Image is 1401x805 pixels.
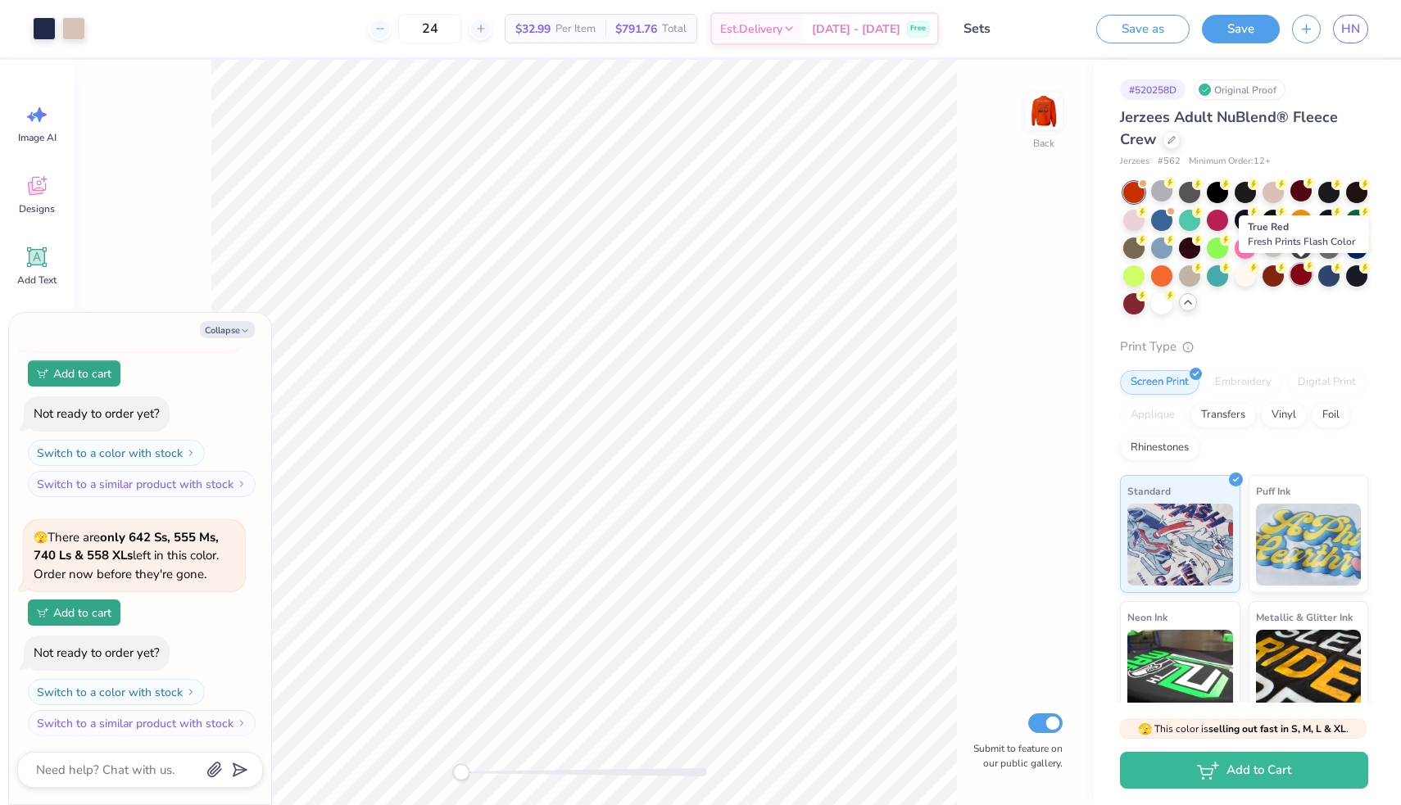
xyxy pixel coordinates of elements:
div: Accessibility label [453,764,469,780]
button: Switch to a color with stock [28,440,205,466]
div: Screen Print [1120,370,1199,395]
span: Minimum Order: 12 + [1189,155,1271,169]
span: Neon Ink [1127,608,1167,626]
span: This color is . [1138,721,1349,736]
label: Submit to feature on our public gallery. [964,741,1063,771]
span: Total [662,20,687,38]
span: [DATE] - [DATE] [812,20,900,38]
div: Not ready to order yet? [34,405,160,422]
button: Add to cart [28,360,120,387]
div: Print Type [1120,337,1368,356]
span: Add Text [17,274,57,287]
button: Save [1202,15,1280,43]
span: $791.76 [615,20,657,38]
div: # 520258D [1120,79,1186,100]
img: Puff Ink [1256,504,1362,586]
div: Foil [1312,403,1350,427]
span: Jerzees [1120,155,1149,169]
span: $32.99 [515,20,551,38]
span: 🫣 [34,530,48,545]
button: Switch to a similar product with stock [28,471,256,497]
div: Transfers [1190,403,1256,427]
span: Free [910,23,926,34]
strong: only 642 Ss, 555 Ms, 740 Ls & 558 XLs [34,529,219,564]
input: – – [398,14,462,43]
span: Est. Delivery [720,20,782,38]
button: Add to Cart [1120,752,1368,789]
div: Vinyl [1261,403,1307,427]
img: Switch to a similar product with stock [237,718,247,728]
span: Jerzees Adult NuBlend® Fleece Crew [1120,107,1338,149]
div: Applique [1120,403,1186,427]
img: Add to cart [37,608,48,617]
img: Back [1027,95,1060,128]
div: Original Proof [1194,79,1285,100]
span: Per Item [555,20,596,38]
div: Embroidery [1204,370,1282,395]
img: Metallic & Glitter Ink [1256,630,1362,712]
div: Digital Print [1287,370,1367,395]
button: Add to cart [28,599,120,626]
span: There are left in this color. Order now before they're gone. [34,529,219,582]
button: Switch to a similar product with stock [28,710,256,736]
img: Switch to a similar product with stock [237,479,247,489]
img: Add to cart [37,369,48,378]
input: Untitled Design [951,12,1072,45]
span: # 562 [1158,155,1181,169]
button: Collapse [200,321,255,338]
div: Not ready to order yet? [34,644,160,661]
div: Back [1033,136,1054,151]
img: Switch to a color with stock [186,448,196,458]
span: HN [1341,20,1360,38]
span: Fresh Prints Flash Color [1248,235,1355,248]
span: Image AI [18,131,57,144]
img: Neon Ink [1127,630,1233,712]
span: 🫣 [1138,721,1152,737]
a: HN [1333,15,1368,43]
span: Puff Ink [1256,482,1290,500]
div: Rhinestones [1120,436,1199,460]
span: Metallic & Glitter Ink [1256,608,1353,626]
div: True Red [1239,215,1369,253]
button: Save as [1096,15,1190,43]
span: Standard [1127,482,1171,500]
strong: selling out fast in S, M, L & XL [1208,722,1346,735]
button: Switch to a color with stock [28,679,205,705]
img: Switch to a color with stock [186,687,196,697]
img: Standard [1127,504,1233,586]
span: Designs [19,202,55,215]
